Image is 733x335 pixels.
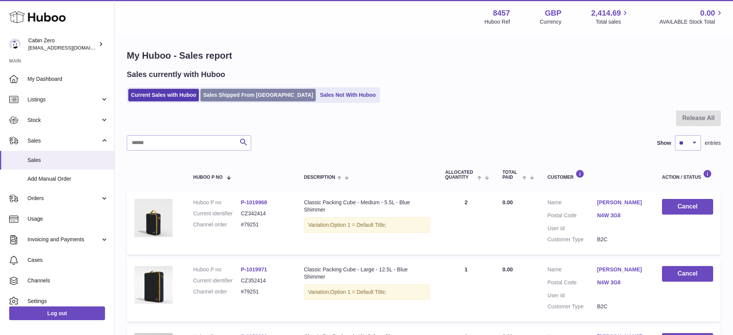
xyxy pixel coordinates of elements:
span: Huboo P no [193,175,223,180]
td: 1 [438,258,495,322]
dt: Huboo P no [193,266,241,273]
dt: Current identifier [193,277,241,284]
div: Currency [540,18,562,26]
span: Total sales [596,18,630,26]
span: AVAILABLE Stock Total [659,18,724,26]
a: N4W 3G8 [597,212,647,219]
dd: #79251 [241,221,289,228]
span: Stock [27,117,100,124]
dt: Current identifier [193,210,241,217]
a: Log out [9,306,105,320]
span: Option 1 = Default Title; [330,222,386,228]
a: N4W 3G8 [597,279,647,286]
img: CLASSIC-PACKING-CUBE-M-Blue-Shimme-3.4-FRONT.jpg [134,199,173,237]
span: Orders [27,195,100,202]
span: Usage [27,215,108,223]
dt: Name [547,266,597,275]
dd: CZ352414 [241,277,289,284]
button: Cancel [662,266,713,282]
span: Sales [27,157,108,164]
span: Invoicing and Payments [27,236,100,243]
td: 2 [438,191,495,255]
h1: My Huboo - Sales report [127,50,721,62]
img: CLASSIC-PACKING-CUBE-Blue-Shimme-3.4-FRONT.jpg [134,266,173,304]
a: [PERSON_NAME] [597,199,647,206]
dd: CZ342414 [241,210,289,217]
span: Cases [27,256,108,264]
dt: Customer Type [547,303,597,310]
div: Classic Packing Cube - Large - 12.5L - Blue Shimmer [304,266,430,281]
a: [PERSON_NAME] [597,266,647,273]
a: 2,414.69 Total sales [591,8,630,26]
button: Cancel [662,199,713,215]
span: [EMAIL_ADDRESS][DOMAIN_NAME] [28,45,112,51]
strong: GBP [545,8,561,18]
span: ALLOCATED Quantity [445,170,475,180]
div: Huboo Ref [484,18,510,26]
div: Cabin Zero [28,37,97,51]
span: Listings [27,96,100,103]
span: 0.00 [502,199,513,205]
div: Variation: [304,284,430,300]
dt: User Id [547,225,597,232]
span: My Dashboard [27,75,108,83]
span: 2,414.69 [591,8,621,18]
dt: Customer Type [547,236,597,243]
dt: User Id [547,292,597,299]
h2: Sales currently with Huboo [127,69,225,80]
span: 0.00 [700,8,715,18]
a: P-1019968 [241,199,267,205]
span: entries [705,139,721,147]
a: P-1019971 [241,266,267,272]
dt: Name [547,199,597,208]
a: Current Sales with Huboo [128,89,199,101]
span: Add Manual Order [27,175,108,183]
dd: B2C [597,236,647,243]
dt: Postal Code [547,279,597,288]
div: Classic Packing Cube - Medium - 5.5L - Blue Shimmer [304,199,430,213]
span: 0.00 [502,266,513,272]
span: Channels [27,277,108,284]
strong: 8457 [493,8,510,18]
dd: B2C [597,303,647,310]
dt: Channel order [193,288,241,295]
a: Sales Not With Huboo [317,89,378,101]
a: Sales Shipped From [GEOGRAPHIC_DATA] [200,89,316,101]
span: Sales [27,137,100,144]
div: Action / Status [662,170,713,180]
label: Show [657,139,671,147]
dt: Channel order [193,221,241,228]
dt: Huboo P no [193,199,241,206]
dd: #79251 [241,288,289,295]
span: Total paid [502,170,520,180]
span: Option 1 = Default Title; [330,289,386,295]
a: 0.00 AVAILABLE Stock Total [659,8,724,26]
img: huboo@cabinzero.com [9,38,21,50]
div: Customer [547,170,647,180]
div: Variation: [304,217,430,233]
span: Settings [27,298,108,305]
dt: Postal Code [547,212,597,221]
span: Description [304,175,335,180]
